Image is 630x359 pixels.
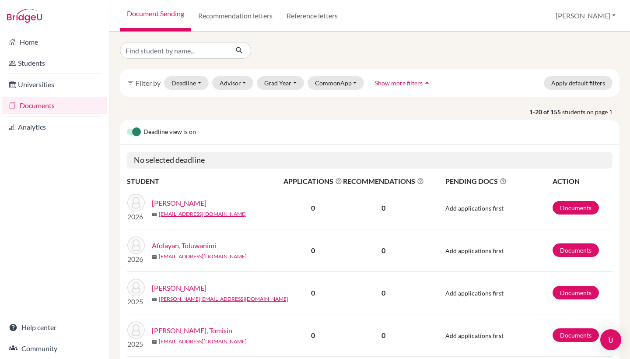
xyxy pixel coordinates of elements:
a: [PERSON_NAME] [152,198,206,208]
p: 2025 [127,339,145,349]
button: CommonApp [308,76,364,90]
a: [EMAIL_ADDRESS][DOMAIN_NAME] [159,338,247,345]
button: Apply default filters [544,76,612,90]
a: [PERSON_NAME] [152,283,206,293]
p: 0 [343,288,424,298]
b: 0 [311,289,315,297]
span: mail [152,339,157,345]
img: Afolayan, Toluwanimi [127,236,145,254]
p: 2026 [127,211,145,222]
a: [EMAIL_ADDRESS][DOMAIN_NAME] [159,210,247,218]
i: filter_list [127,79,134,86]
a: [PERSON_NAME], Tomisin [152,325,232,336]
a: Home [2,33,107,51]
a: Documents [553,243,599,257]
img: Bridge-U [7,9,42,23]
span: Deadline view is on [143,127,196,137]
h5: No selected deadline [127,152,612,169]
span: APPLICATIONS [283,176,342,187]
a: Documents [553,286,599,299]
div: Open Intercom Messenger [600,329,621,350]
span: PENDING DOCS [445,176,551,187]
a: Documents [2,97,107,114]
span: Filter by [136,79,161,87]
span: mail [152,297,157,302]
a: [EMAIL_ADDRESS][DOMAIN_NAME] [159,253,247,260]
i: arrow_drop_up [423,78,431,87]
a: Students [2,54,107,72]
img: Adams, Sophia [127,194,145,211]
p: 2026 [127,254,145,264]
span: Add applications first [445,204,504,212]
span: Add applications first [445,332,504,339]
a: Universities [2,76,107,93]
th: STUDENT [127,176,283,187]
a: Help center [2,319,107,336]
img: Akindele, Tomisin [127,321,145,339]
a: Analytics [2,118,107,136]
a: Community [2,340,107,357]
img: Ahuja, Anya [127,279,145,296]
button: Deadline [164,76,209,90]
span: students on page 1 [562,107,619,116]
span: Show more filters [375,79,423,87]
button: Grad Year [257,76,304,90]
a: Afolayan, Toluwanimi [152,240,216,251]
button: [PERSON_NAME] [552,7,619,24]
button: Show more filtersarrow_drop_up [367,76,439,90]
a: [PERSON_NAME][EMAIL_ADDRESS][DOMAIN_NAME] [159,295,288,303]
span: Add applications first [445,247,504,254]
button: Advisor [212,76,254,90]
b: 0 [311,204,315,212]
a: Documents [553,328,599,342]
th: ACTION [552,176,612,187]
b: 0 [311,246,315,254]
b: 0 [311,331,315,339]
p: 0 [343,330,424,341]
span: Add applications first [445,289,504,297]
p: 0 [343,245,424,256]
a: Documents [553,201,599,215]
span: RECOMMENDATIONS [343,176,424,187]
span: mail [152,254,157,260]
span: mail [152,212,157,217]
strong: 1-20 of 155 [529,107,562,116]
p: 0 [343,203,424,213]
p: 2025 [127,296,145,307]
input: Find student by name... [120,42,228,59]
